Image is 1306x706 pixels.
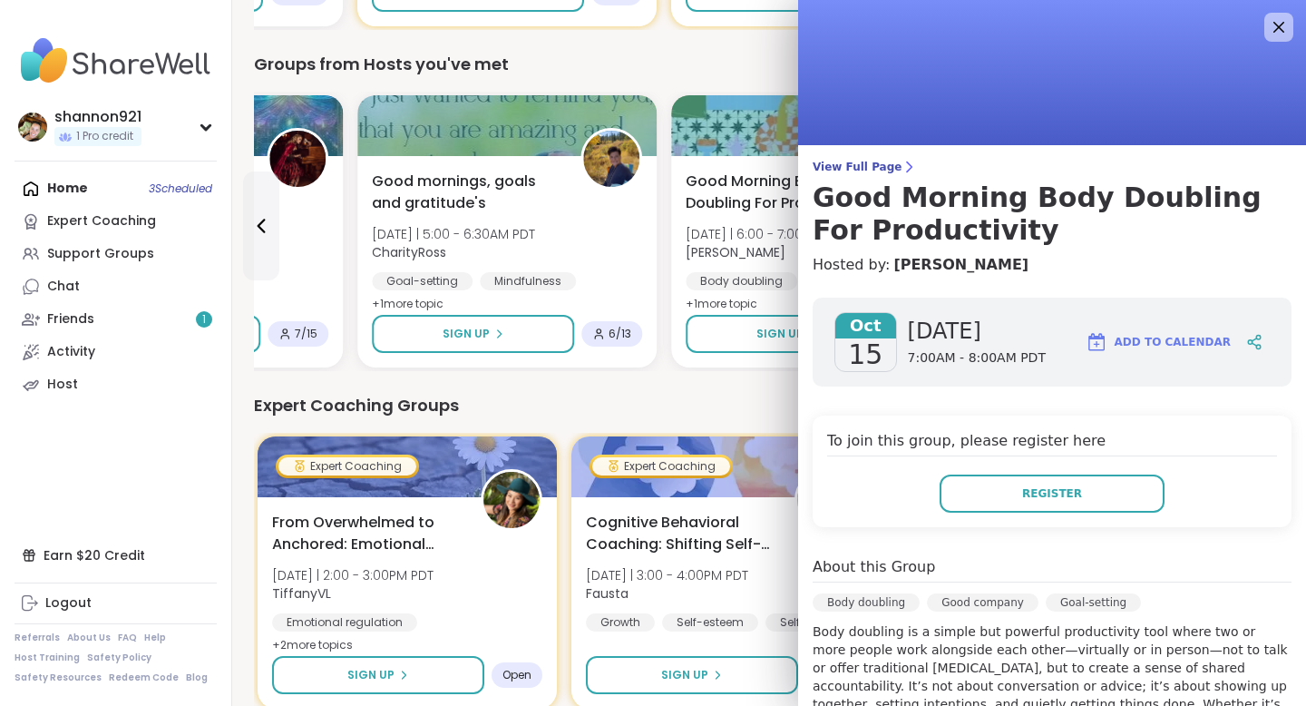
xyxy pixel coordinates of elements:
[47,212,156,230] div: Expert Coaching
[272,584,331,603] b: TiffanyVL
[940,475,1165,513] button: Register
[893,254,1028,276] a: [PERSON_NAME]
[15,270,217,303] a: Chat
[443,326,490,342] span: Sign Up
[372,225,535,243] span: [DATE] | 5:00 - 6:30AM PDT
[1086,331,1107,353] img: ShareWell Logomark
[586,566,748,584] span: [DATE] | 3:00 - 4:00PM PDT
[118,632,137,644] a: FAQ
[67,632,111,644] a: About Us
[18,113,47,142] img: shannon921
[586,613,655,632] div: Growth
[254,52,1284,77] div: Groups from Hosts you've met
[15,672,102,684] a: Safety Resources
[15,368,217,401] a: Host
[797,472,853,528] img: Fausta
[1077,320,1239,364] button: Add to Calendar
[47,245,154,263] div: Support Groups
[109,672,179,684] a: Redeem Code
[908,349,1046,368] span: 7:00AM - 8:00AM PDT
[272,512,461,555] span: From Overwhelmed to Anchored: Emotional Regulation
[15,632,60,644] a: Referrals
[15,303,217,336] a: Friends1
[480,272,576,290] div: Mindfulness
[1046,593,1141,612] div: Goal-setting
[54,107,141,127] div: shannon921
[372,315,574,353] button: Sign Up
[15,539,217,572] div: Earn $20 Credit
[586,584,629,603] b: Fausta
[908,317,1046,346] span: [DATE]
[835,313,896,338] span: Oct
[272,656,484,694] button: Sign Up
[372,171,560,214] span: Good mornings, goals and gratitude's
[586,656,798,694] button: Sign Up
[45,594,92,613] div: Logout
[15,336,217,368] a: Activity
[15,205,217,238] a: Expert Coaching
[686,243,785,261] b: [PERSON_NAME]
[813,556,935,578] h4: About this Group
[927,593,1038,612] div: Good company
[47,343,95,361] div: Activity
[686,272,797,290] div: Body doubling
[661,667,708,683] span: Sign Up
[269,131,326,187] img: lyssa
[813,254,1291,276] h4: Hosted by:
[1022,485,1082,502] span: Register
[686,225,848,243] span: [DATE] | 6:00 - 7:00AM PDT
[272,613,417,632] div: Emotional regulation
[278,457,416,476] div: Expert Coaching
[295,327,317,341] span: 7 / 15
[47,278,80,296] div: Chat
[15,652,80,664] a: Host Training
[144,632,166,644] a: Help
[483,472,540,528] img: TiffanyVL
[813,160,1291,174] span: View Full Page
[347,667,395,683] span: Sign Up
[813,593,920,612] div: Body doubling
[848,338,882,371] span: 15
[813,160,1291,247] a: View Full PageGood Morning Body Doubling For Productivity
[15,29,217,93] img: ShareWell Nav Logo
[686,171,874,214] span: Good Morning Body Doubling For Productivity
[583,131,639,187] img: CharityRoss
[372,243,446,261] b: CharityRoss
[47,310,94,328] div: Friends
[827,430,1277,456] h4: To join this group, please register here
[202,312,206,328] span: 1
[254,393,1284,418] div: Expert Coaching Groups
[272,566,434,584] span: [DATE] | 2:00 - 3:00PM PDT
[765,613,843,632] div: Self-love
[47,376,78,394] div: Host
[686,315,888,353] button: Sign Up
[15,587,217,620] a: Logout
[662,613,758,632] div: Self-esteem
[502,668,531,682] span: Open
[186,672,208,684] a: Blog
[87,652,151,664] a: Safety Policy
[372,272,473,290] div: Goal-setting
[76,129,133,144] span: 1 Pro credit
[813,181,1291,247] h3: Good Morning Body Doubling For Productivity
[592,457,730,476] div: Expert Coaching
[586,512,775,555] span: Cognitive Behavioral Coaching: Shifting Self-Talk
[15,238,217,270] a: Support Groups
[1115,334,1231,350] span: Add to Calendar
[609,327,631,341] span: 6 / 13
[756,326,804,342] span: Sign Up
